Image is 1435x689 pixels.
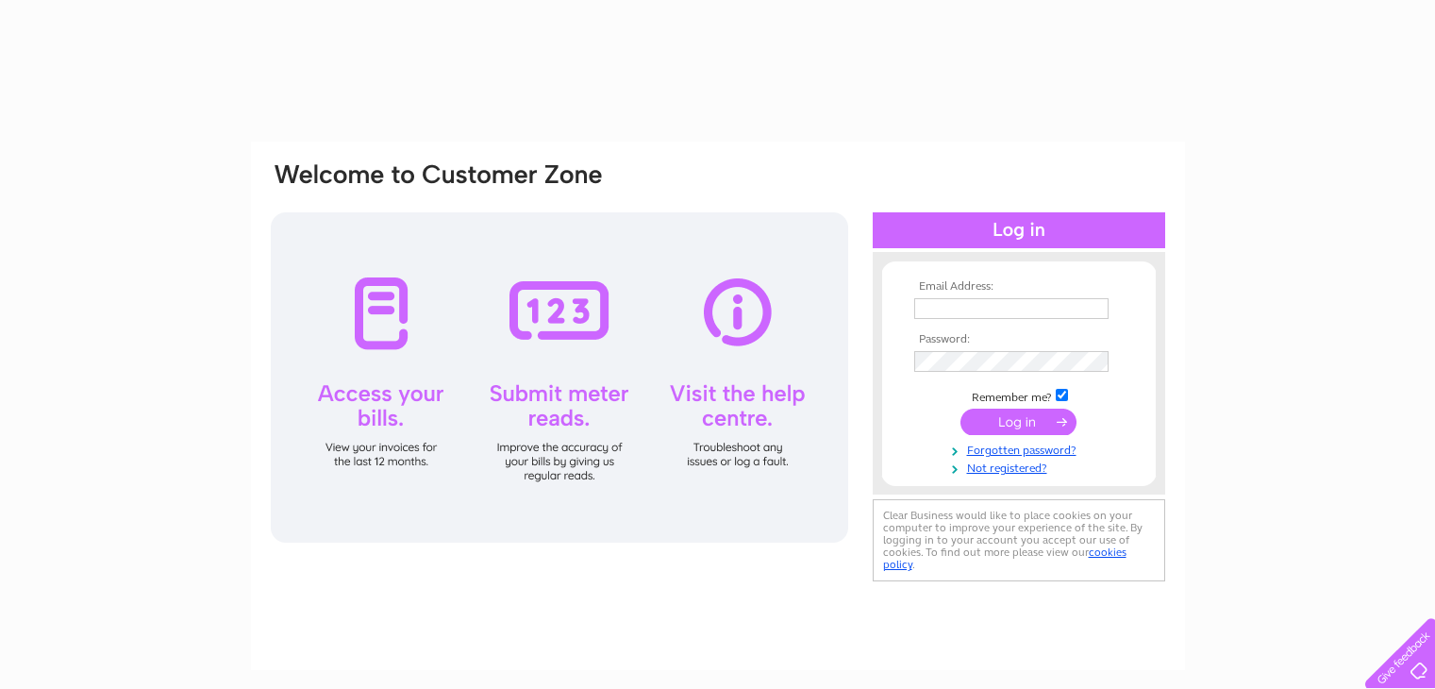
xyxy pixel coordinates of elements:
a: Not registered? [914,458,1128,476]
a: cookies policy [883,546,1126,571]
a: Forgotten password? [914,440,1128,458]
th: Password: [909,333,1128,346]
div: Clear Business would like to place cookies on your computer to improve your experience of the sit... [873,499,1165,581]
th: Email Address: [909,280,1128,294]
input: Submit [960,409,1076,435]
td: Remember me? [909,386,1128,405]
